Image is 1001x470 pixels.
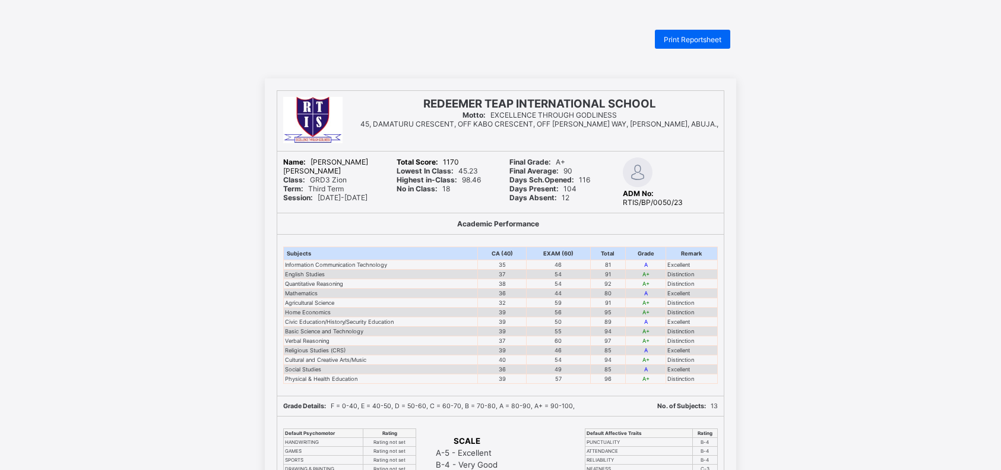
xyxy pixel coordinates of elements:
[363,437,416,446] td: Rating not set
[284,428,363,437] th: Default Psychomotor
[283,193,368,202] span: [DATE]-[DATE]
[363,455,416,464] td: Rating not set
[590,336,625,345] td: 97
[585,428,693,437] th: Default Affective Traits
[527,355,591,364] td: 54
[478,298,527,307] td: 32
[283,175,305,184] b: Class:
[527,288,591,298] td: 44
[590,345,625,355] td: 85
[666,364,717,374] td: Excellent
[527,260,591,269] td: 46
[283,175,347,184] span: GRD3 Zion
[666,345,717,355] td: Excellent
[626,345,666,355] td: A
[527,374,591,383] td: 57
[590,326,625,336] td: 94
[284,446,363,455] td: GAMES
[423,97,656,111] span: REDEEMER TEAP INTERNATIONAL SCHOOL
[626,317,666,326] td: A
[283,184,344,193] span: Third Term
[666,247,717,260] th: Remark
[478,364,527,374] td: 36
[626,279,666,288] td: A+
[509,157,551,166] b: Final Grade:
[283,402,326,410] b: Grade Details:
[666,326,717,336] td: Distinction
[590,355,625,364] td: 94
[284,247,478,260] th: Subjects
[623,189,654,198] b: ADM No:
[478,317,527,326] td: 39
[284,298,478,307] td: Agricultural Science
[590,307,625,317] td: 95
[284,336,478,345] td: Verbal Reasoning
[363,428,416,437] th: Rating
[626,269,666,279] td: A+
[284,374,478,383] td: Physical & Health Education
[397,157,459,166] span: 1170
[360,119,718,128] span: 45, DAMATURU CRESCENT, OFF KABO CRESCENT, OFF [PERSON_NAME] WAY, [PERSON_NAME], ABUJA.,
[692,455,717,464] td: B-4
[626,364,666,374] td: A
[397,175,481,184] span: 98.46
[463,111,617,119] span: EXCELLENCE THROUGH GODLINESS
[397,184,450,193] span: 18
[626,307,666,317] td: A+
[457,219,539,228] b: Academic Performance
[666,336,717,345] td: Distinction
[397,166,454,175] b: Lowest In Class:
[666,374,717,383] td: Distinction
[478,345,527,355] td: 39
[435,436,498,446] th: SCALE
[463,111,486,119] b: Motto:
[397,184,438,193] b: No in Class:
[626,247,666,260] th: Grade
[283,402,575,410] span: F = 0-40, E = 40-50, D = 50-60, C = 60-70, B = 70-80, A = 80-90, A+ = 90-100,
[284,279,478,288] td: Quantitative Reasoning
[590,364,625,374] td: 85
[626,326,666,336] td: A+
[478,336,527,345] td: 37
[527,317,591,326] td: 50
[666,269,717,279] td: Distinction
[666,260,717,269] td: Excellent
[527,326,591,336] td: 55
[284,326,478,336] td: Basic Science and Technology
[590,288,625,298] td: 80
[284,355,478,364] td: Cultural and Creative Arts/Music
[692,437,717,446] td: B-4
[284,288,478,298] td: Mathematics
[657,402,718,410] span: 13
[590,374,625,383] td: 96
[478,288,527,298] td: 36
[435,447,498,458] td: A-5 - Excellent
[509,184,559,193] b: Days Present:
[435,459,498,470] td: B-4 - Very Good
[626,298,666,307] td: A+
[478,326,527,336] td: 39
[478,374,527,383] td: 39
[590,317,625,326] td: 89
[284,260,478,269] td: Information Communication Technology
[527,364,591,374] td: 49
[590,247,625,260] th: Total
[284,345,478,355] td: Religious Studies (CRS)
[585,455,693,464] td: RELIABILITY
[527,307,591,317] td: 56
[509,157,565,166] span: A+
[478,260,527,269] td: 35
[509,166,572,175] span: 90
[666,298,717,307] td: Distinction
[664,35,721,44] span: Print Reportsheet
[692,428,717,437] th: Rating
[657,402,706,410] b: No. of Subjects:
[509,175,590,184] span: 116
[284,437,363,446] td: HANDWRITING
[478,279,527,288] td: 38
[590,298,625,307] td: 91
[666,307,717,317] td: Distinction
[626,336,666,345] td: A+
[623,189,683,207] span: RTIS/BP/0050/23
[509,175,574,184] b: Days Sch.Opened:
